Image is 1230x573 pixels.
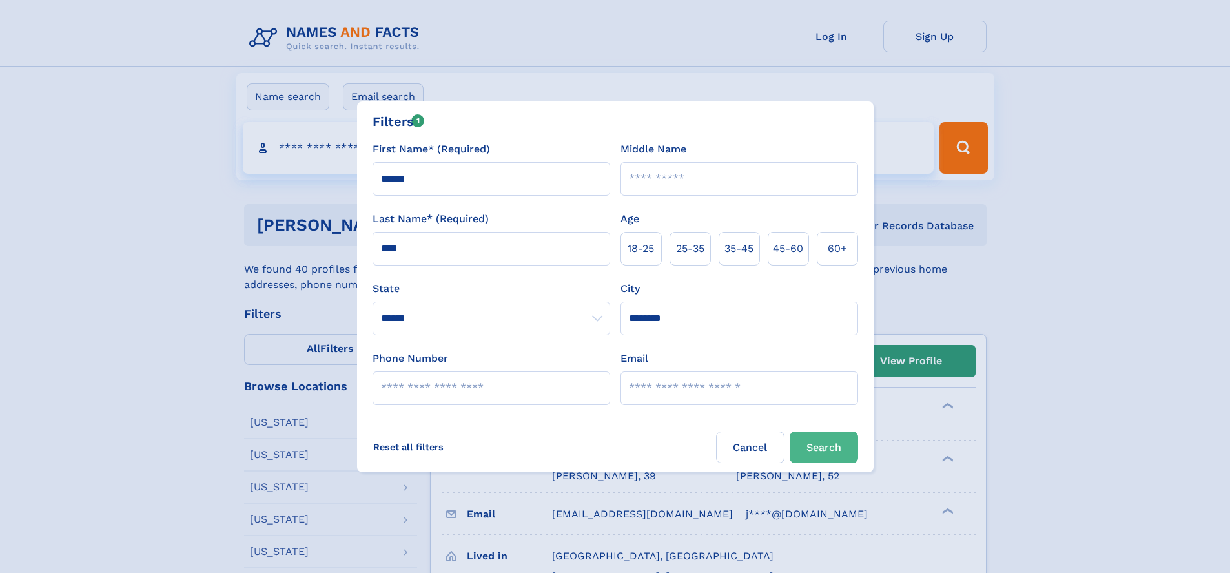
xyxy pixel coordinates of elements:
[373,112,425,131] div: Filters
[620,141,686,157] label: Middle Name
[373,351,448,366] label: Phone Number
[676,241,704,256] span: 25‑35
[365,432,452,463] label: Reset all filters
[773,241,803,256] span: 45‑60
[620,211,639,227] label: Age
[373,141,490,157] label: First Name* (Required)
[373,281,610,297] label: State
[620,281,640,297] label: City
[620,351,648,366] label: Email
[628,241,654,256] span: 18‑25
[716,432,784,463] label: Cancel
[790,432,858,463] button: Search
[724,241,753,256] span: 35‑45
[373,211,489,227] label: Last Name* (Required)
[828,241,847,256] span: 60+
